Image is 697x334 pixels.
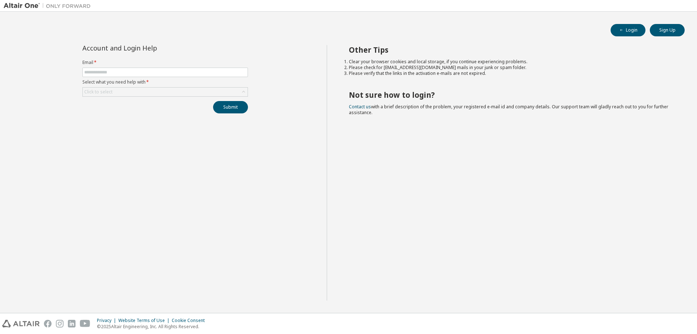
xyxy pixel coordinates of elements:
img: linkedin.svg [68,320,76,327]
button: Login [611,24,645,36]
div: Account and Login Help [82,45,215,51]
label: Select what you need help with [82,79,248,85]
button: Sign Up [650,24,685,36]
img: instagram.svg [56,320,64,327]
li: Please check for [EMAIL_ADDRESS][DOMAIN_NAME] mails in your junk or spam folder. [349,65,672,71]
label: Email [82,60,248,65]
img: altair_logo.svg [2,320,40,327]
img: youtube.svg [80,320,90,327]
a: Contact us [349,104,371,110]
li: Clear your browser cookies and local storage, if you continue experiencing problems. [349,59,672,65]
div: Cookie Consent [172,318,209,323]
button: Submit [213,101,248,113]
img: Altair One [4,2,94,9]
div: Click to select [84,89,113,95]
div: Website Terms of Use [118,318,172,323]
div: Privacy [97,318,118,323]
h2: Not sure how to login? [349,90,672,100]
div: Click to select [83,88,248,96]
li: Please verify that the links in the activation e-mails are not expired. [349,71,672,76]
span: with a brief description of the problem, your registered e-mail id and company details. Our suppo... [349,104,668,116]
p: © 2025 Altair Engineering, Inc. All Rights Reserved. [97,323,209,330]
h2: Other Tips [349,45,672,55]
img: facebook.svg [44,320,52,327]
